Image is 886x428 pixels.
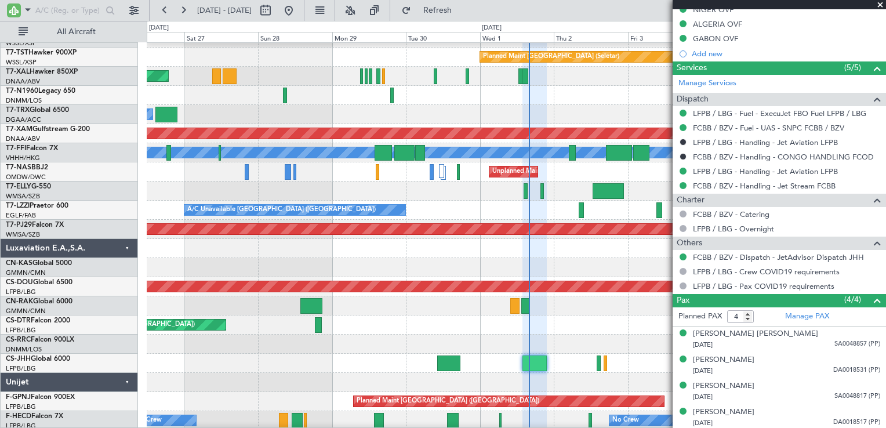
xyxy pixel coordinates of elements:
[6,183,31,190] span: T7-ELLY
[6,317,70,324] a: CS-DTRFalcon 2000
[332,32,406,42] div: Mon 29
[30,28,122,36] span: All Aircraft
[693,252,864,262] a: FCBB / BZV - Dispatch - JetAdvisor Dispatch JHH
[693,137,838,147] a: LFPB / LBG - Handling - Jet Aviation LFPB
[6,288,36,296] a: LFPB/LBG
[6,107,69,114] a: T7-TRXGlobal 6500
[6,364,36,373] a: LFPB/LBG
[6,336,31,343] span: CS-RRC
[677,294,689,307] span: Pax
[693,328,818,340] div: [PERSON_NAME] [PERSON_NAME]
[6,154,40,162] a: VHHH/HKG
[111,32,184,42] div: Fri 26
[6,345,42,354] a: DNMM/LOS
[6,135,40,143] a: DNAA/ABV
[35,2,102,19] input: A/C (Reg. or Type)
[492,163,687,180] div: Unplanned Maint Lagos ([GEOGRAPHIC_DATA][PERSON_NAME])
[693,267,840,277] a: LFPB / LBG - Crew COVID19 requirements
[482,23,502,33] div: [DATE]
[6,326,36,335] a: LFPB/LBG
[693,419,713,427] span: [DATE]
[6,107,30,114] span: T7-TRX
[677,93,709,106] span: Dispatch
[692,49,880,59] div: Add new
[6,222,32,228] span: T7-PJ29
[6,394,75,401] a: F-GPNJFalcon 900EX
[197,5,252,16] span: [DATE] - [DATE]
[6,317,31,324] span: CS-DTR
[6,298,72,305] a: CN-RAKGlobal 6000
[6,413,63,420] a: F-HECDFalcon 7X
[693,281,834,291] a: LFPB / LBG - Pax COVID19 requirements
[693,19,742,29] div: ALGERIA OVF
[693,123,844,133] a: FCBB / BZV - Fuel - UAS - SNPC FCBB / BZV
[693,380,754,392] div: [PERSON_NAME]
[6,145,26,152] span: T7-FFI
[184,32,258,42] div: Sat 27
[149,23,169,33] div: [DATE]
[6,413,31,420] span: F-HECD
[693,5,734,14] div: NIGER OVF
[6,77,40,86] a: DNAA/ABV
[6,260,32,267] span: CN-KAS
[6,192,40,201] a: WMSA/SZB
[6,68,78,75] a: T7-XALHawker 850XP
[6,68,30,75] span: T7-XAL
[844,61,861,74] span: (5/5)
[693,181,836,191] a: FCBB / BZV - Handling - Jet Stream FCBB
[187,201,376,219] div: A/C Unavailable [GEOGRAPHIC_DATA] ([GEOGRAPHIC_DATA])
[6,211,36,220] a: EGLF/FAB
[785,311,829,322] a: Manage PAX
[6,96,42,105] a: DNMM/LOS
[677,194,705,207] span: Charter
[6,279,33,286] span: CS-DOU
[554,32,627,42] div: Thu 2
[6,336,74,343] a: CS-RRCFalcon 900LX
[834,391,880,401] span: SA0048817 (PP)
[6,49,77,56] a: T7-TSTHawker 900XP
[6,115,41,124] a: DGAA/ACC
[6,58,37,67] a: WSSL/XSP
[678,78,736,89] a: Manage Services
[693,393,713,401] span: [DATE]
[6,298,33,305] span: CN-RAK
[6,230,40,239] a: WMSA/SZB
[396,1,466,20] button: Refresh
[6,269,46,277] a: GMMN/CMN
[628,32,702,42] div: Fri 3
[406,32,480,42] div: Tue 30
[13,23,126,41] button: All Aircraft
[6,164,31,171] span: T7-NAS
[6,126,32,133] span: T7-XAM
[693,166,838,176] a: LFPB / LBG - Handling - Jet Aviation LFPB
[6,88,38,95] span: T7-N1960
[833,365,880,375] span: DA0018531 (PP)
[693,108,866,118] a: LFPB / LBG - Fuel - ExecuJet FBO Fuel LFPB / LBG
[677,61,707,75] span: Services
[844,293,861,306] span: (4/4)
[6,356,70,362] a: CS-JHHGlobal 6000
[6,145,58,152] a: T7-FFIFalcon 7X
[6,260,72,267] a: CN-KASGlobal 5000
[6,183,51,190] a: T7-ELLYG-550
[6,39,37,48] a: WSSL/XSP
[6,173,46,182] a: OMDW/DWC
[6,394,31,401] span: F-GPNJ
[693,34,738,43] div: GABON OVF
[6,222,64,228] a: T7-PJ29Falcon 7X
[6,202,68,209] a: T7-LZZIPraetor 600
[258,32,332,42] div: Sun 28
[693,224,774,234] a: LFPB / LBG - Overnight
[6,307,46,315] a: GMMN/CMN
[6,279,72,286] a: CS-DOUGlobal 6500
[413,6,462,14] span: Refresh
[693,407,754,418] div: [PERSON_NAME]
[6,88,75,95] a: T7-N1960Legacy 650
[6,402,36,411] a: LFPB/LBG
[693,367,713,375] span: [DATE]
[6,356,31,362] span: CS-JHH
[6,49,28,56] span: T7-TST
[678,311,722,322] label: Planned PAX
[6,202,30,209] span: T7-LZZI
[693,354,754,366] div: [PERSON_NAME]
